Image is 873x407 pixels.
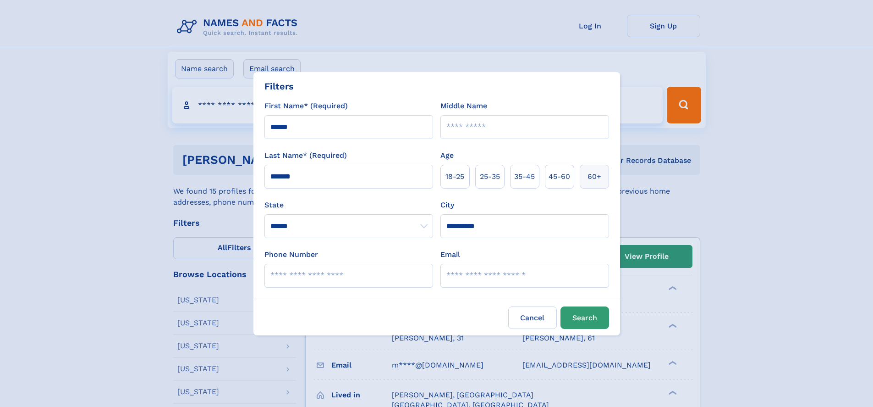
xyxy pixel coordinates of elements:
[440,249,460,260] label: Email
[264,100,348,112] label: First Name* (Required)
[560,307,609,329] button: Search
[480,171,500,182] span: 25‑35
[440,150,454,161] label: Age
[514,171,535,182] span: 35‑45
[445,171,464,182] span: 18‑25
[508,307,557,329] label: Cancel
[264,79,294,93] div: Filters
[440,200,454,211] label: City
[587,171,601,182] span: 60+
[264,150,347,161] label: Last Name* (Required)
[549,171,570,182] span: 45‑60
[440,100,487,112] label: Middle Name
[264,200,433,211] label: State
[264,249,318,260] label: Phone Number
